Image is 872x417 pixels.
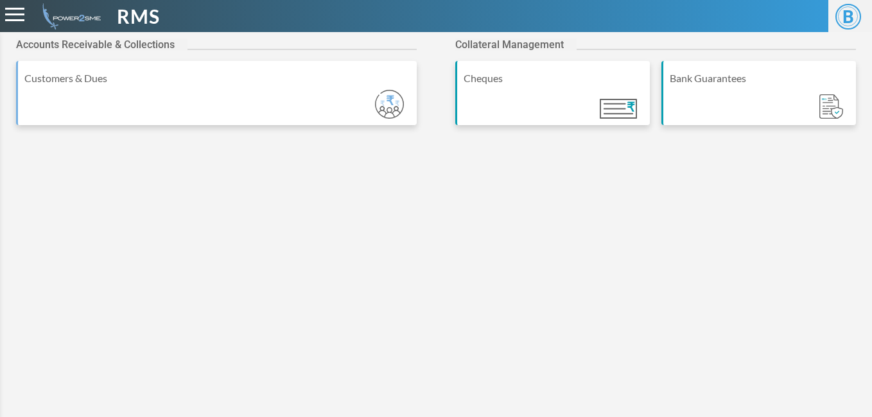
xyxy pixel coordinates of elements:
[16,38,187,51] h2: Accounts Receivable & Collections
[24,71,410,86] div: Customers & Dues
[819,94,843,119] img: Module_ic
[600,99,637,119] img: Module_ic
[375,90,404,119] img: Module_ic
[37,3,101,30] img: admin
[661,61,856,138] a: Bank Guarantees Module_ic
[464,71,643,86] div: Cheques
[835,4,861,30] span: B
[455,38,577,51] h2: Collateral Management
[670,71,850,86] div: Bank Guarantees
[117,2,160,31] span: RMS
[16,61,417,138] a: Customers & Dues Module_ic
[455,61,650,138] a: Cheques Module_ic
